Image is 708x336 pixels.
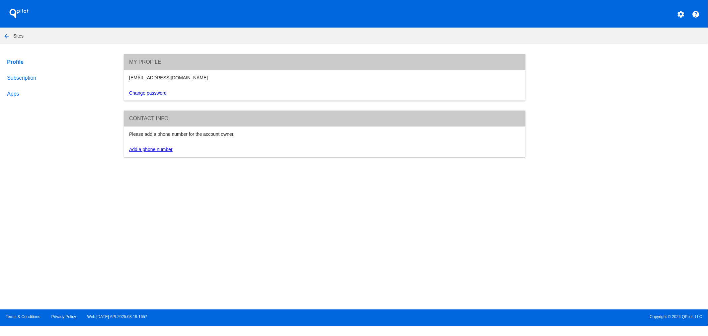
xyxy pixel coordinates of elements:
a: Web:[DATE] API:2025.08.19.1657 [87,314,147,319]
div: [EMAIL_ADDRESS][DOMAIN_NAME] [125,75,524,80]
span: Contact info [129,116,169,121]
a: Change password [129,90,167,96]
span: My Profile [129,59,161,65]
a: Privacy Policy [51,314,76,319]
a: Subscription [6,70,112,86]
a: Terms & Conditions [6,314,40,319]
mat-icon: arrow_back [3,32,11,40]
a: Add a phone number [129,147,173,152]
a: Profile [6,54,112,70]
span: Copyright © 2024 QPilot, LLC [360,314,702,319]
mat-icon: help [692,10,700,18]
h1: QPilot [6,7,32,20]
div: Please add a phone number for the account owner. [125,131,524,137]
mat-icon: settings [677,10,685,18]
a: Apps [6,86,112,102]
